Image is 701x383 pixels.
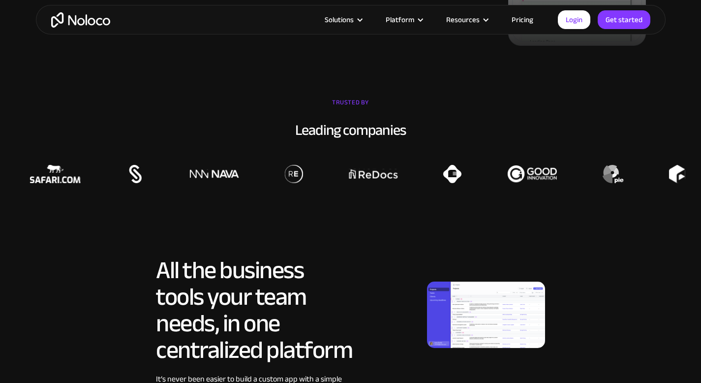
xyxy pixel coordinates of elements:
div: Solutions [312,13,373,26]
a: Login [558,10,590,29]
div: Resources [446,13,480,26]
a: home [51,12,110,28]
a: Pricing [499,13,546,26]
a: Get started [598,10,650,29]
div: Solutions [325,13,354,26]
div: Platform [373,13,434,26]
div: Resources [434,13,499,26]
h2: All the business tools your team needs, in one centralized platform [156,257,353,363]
div: Platform [386,13,414,26]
